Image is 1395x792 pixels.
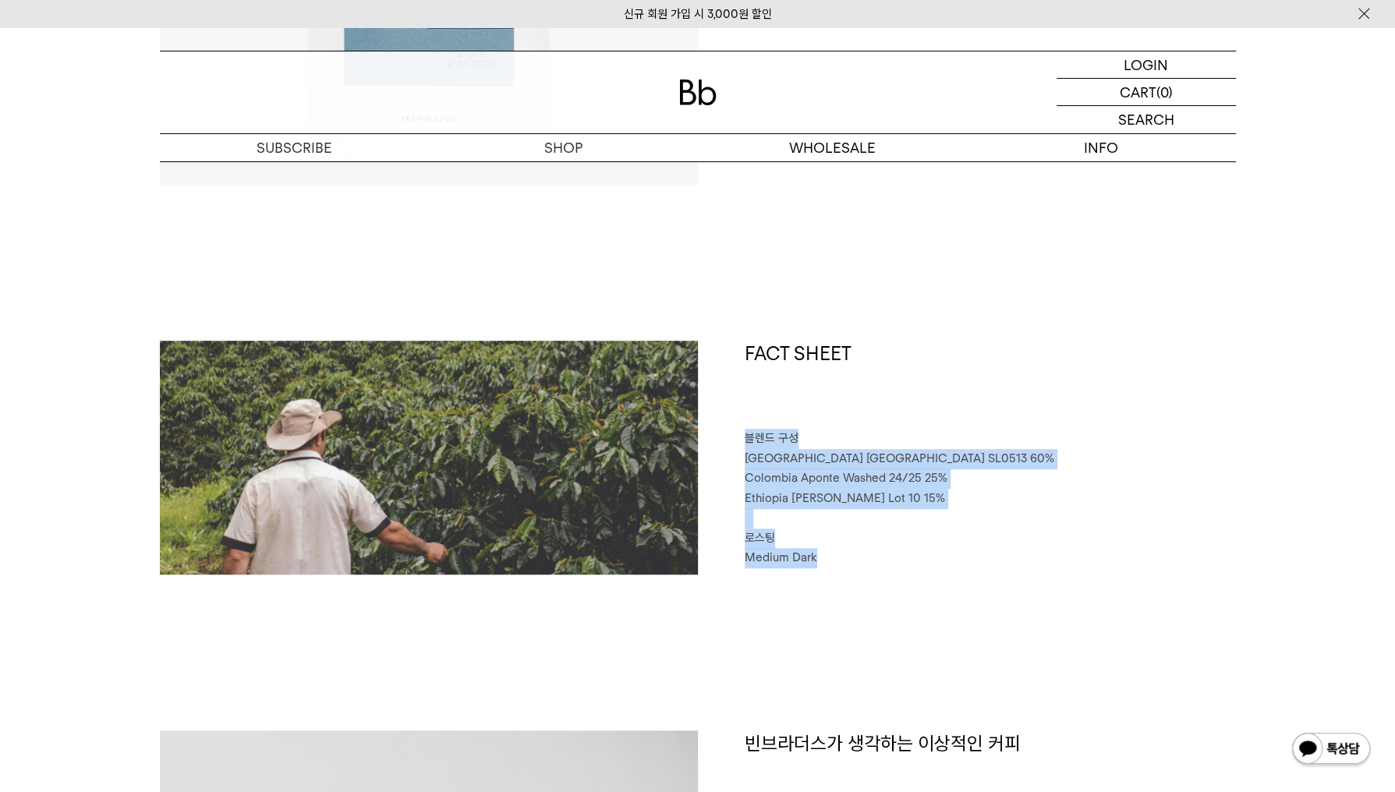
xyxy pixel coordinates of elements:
span: [GEOGRAPHIC_DATA] [GEOGRAPHIC_DATA] SL0513 60% [745,451,1054,465]
img: 카카오톡 채널 1:1 채팅 버튼 [1291,731,1372,769]
span: Ethiopia [PERSON_NAME] Lot 10 15% [745,491,945,505]
a: SHOP [429,134,698,161]
a: SUBSCRIBE [160,134,429,161]
span: Medium Dark [745,550,817,564]
span: Colombia Aponte Washed 24/25 25% [745,471,947,485]
img: 블랙수트 [160,341,698,575]
a: 신규 회원 가입 시 3,000원 할인 [624,7,772,21]
h1: FACT SHEET [745,341,1236,430]
span: 블렌드 구성 [745,431,798,445]
span: 로스팅 [745,531,775,545]
p: SEARCH [1118,106,1174,133]
p: WHOLESALE [698,134,967,161]
a: CART (0) [1057,79,1236,106]
span: ⠀ [745,511,753,525]
p: INFO [967,134,1236,161]
p: (0) [1156,79,1173,105]
a: LOGIN [1057,51,1236,79]
p: CART [1120,79,1156,105]
img: 로고 [679,80,717,105]
p: LOGIN [1124,51,1168,78]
